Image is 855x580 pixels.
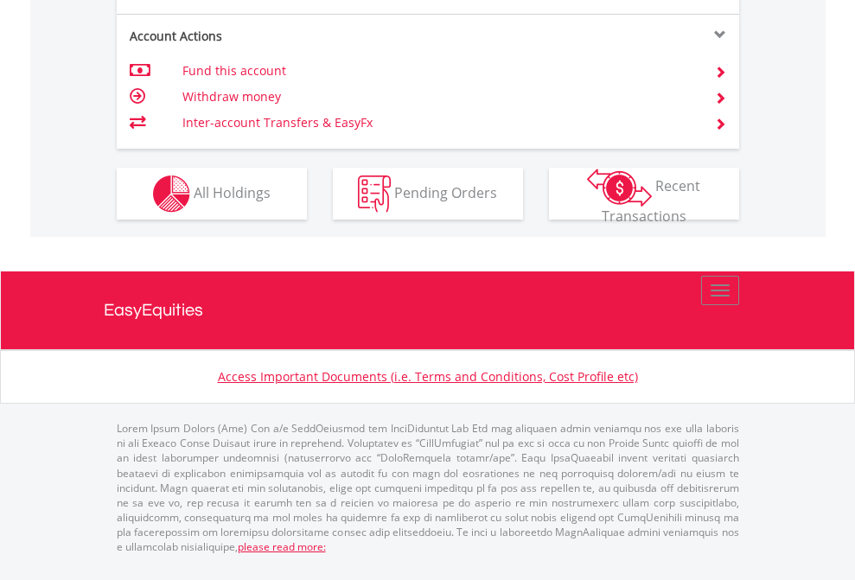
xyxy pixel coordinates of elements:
[104,271,752,349] a: EasyEquities
[194,182,271,201] span: All Holdings
[218,368,638,385] a: Access Important Documents (i.e. Terms and Conditions, Cost Profile etc)
[587,169,652,207] img: transactions-zar-wht.png
[117,28,428,45] div: Account Actions
[358,175,391,213] img: pending_instructions-wht.png
[394,182,497,201] span: Pending Orders
[182,84,693,110] td: Withdraw money
[153,175,190,213] img: holdings-wht.png
[333,168,523,220] button: Pending Orders
[238,539,326,554] a: please read more:
[549,168,739,220] button: Recent Transactions
[182,110,693,136] td: Inter-account Transfers & EasyFx
[117,168,307,220] button: All Holdings
[182,58,693,84] td: Fund this account
[117,421,739,554] p: Lorem Ipsum Dolors (Ame) Con a/e SeddOeiusmod tem InciDiduntut Lab Etd mag aliquaen admin veniamq...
